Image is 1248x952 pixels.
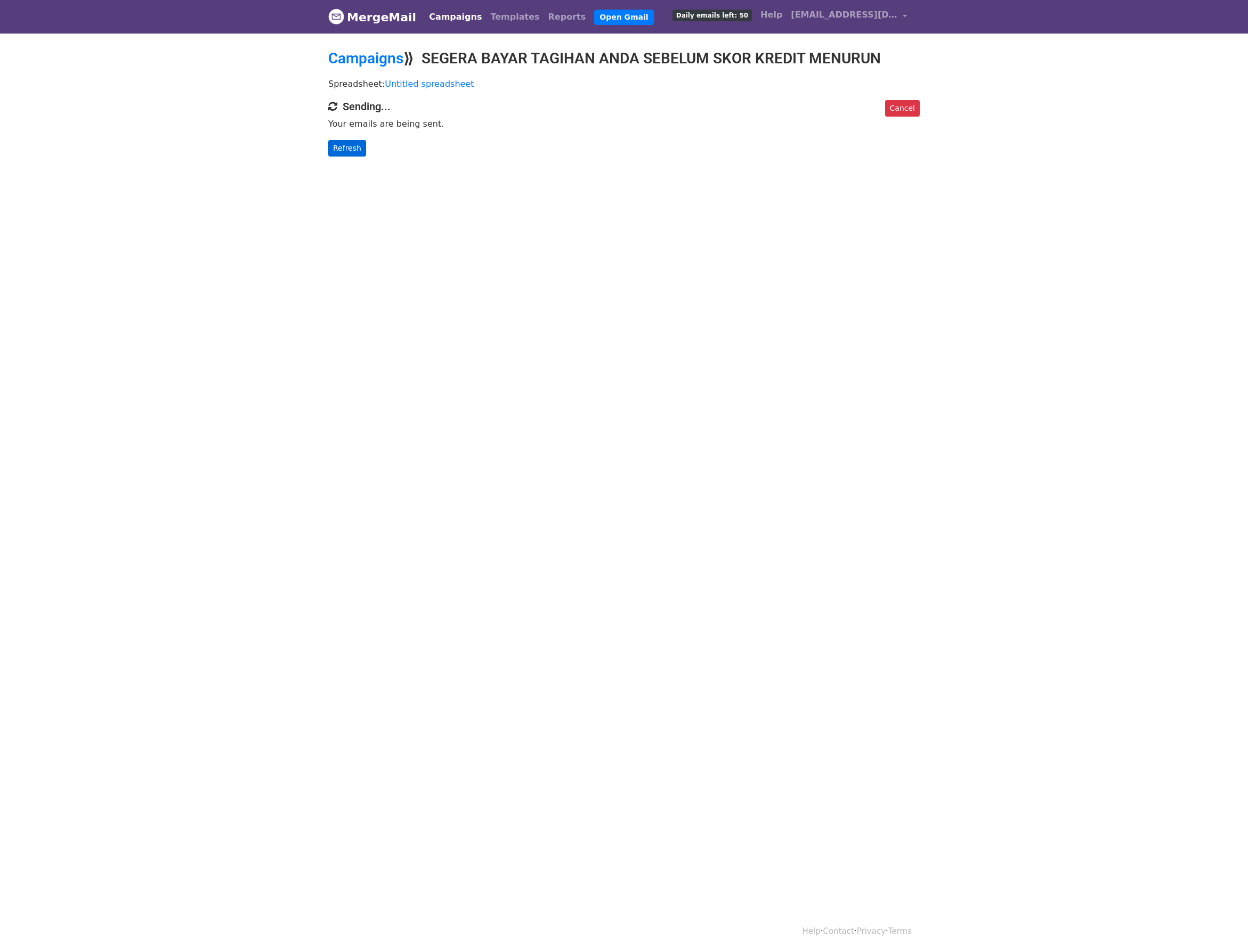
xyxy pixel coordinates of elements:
p: Your emails are being sent. [328,118,920,129]
a: Reports [544,6,590,28]
a: Campaigns [328,50,403,67]
a: Help [803,926,821,936]
h4: Sending... [328,100,920,113]
a: Daily emails left: 50 [668,4,756,26]
a: Cancel [885,100,920,117]
a: Untitled spreadsheet [385,79,474,89]
a: Campaigns [425,6,486,28]
h2: ⟫ SEGERA BAYAR TAGIHAN ANDA SEBELUM SKOR KREDIT MENURUN [328,50,920,68]
span: [EMAIL_ADDRESS][DOMAIN_NAME] [791,9,897,21]
a: MergeMail [328,6,416,28]
a: Privacy [857,926,886,936]
a: Refresh [328,140,366,157]
a: [EMAIL_ADDRESS][DOMAIN_NAME] [787,4,911,29]
a: Contact [823,926,854,936]
a: Templates [486,6,544,28]
img: MergeMail logo [328,9,344,24]
a: Terms [888,926,912,936]
a: Open Gmail [594,10,653,25]
p: Spreadsheet: [328,78,920,89]
a: Help [756,4,787,26]
span: Daily emails left: 50 [672,10,752,21]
